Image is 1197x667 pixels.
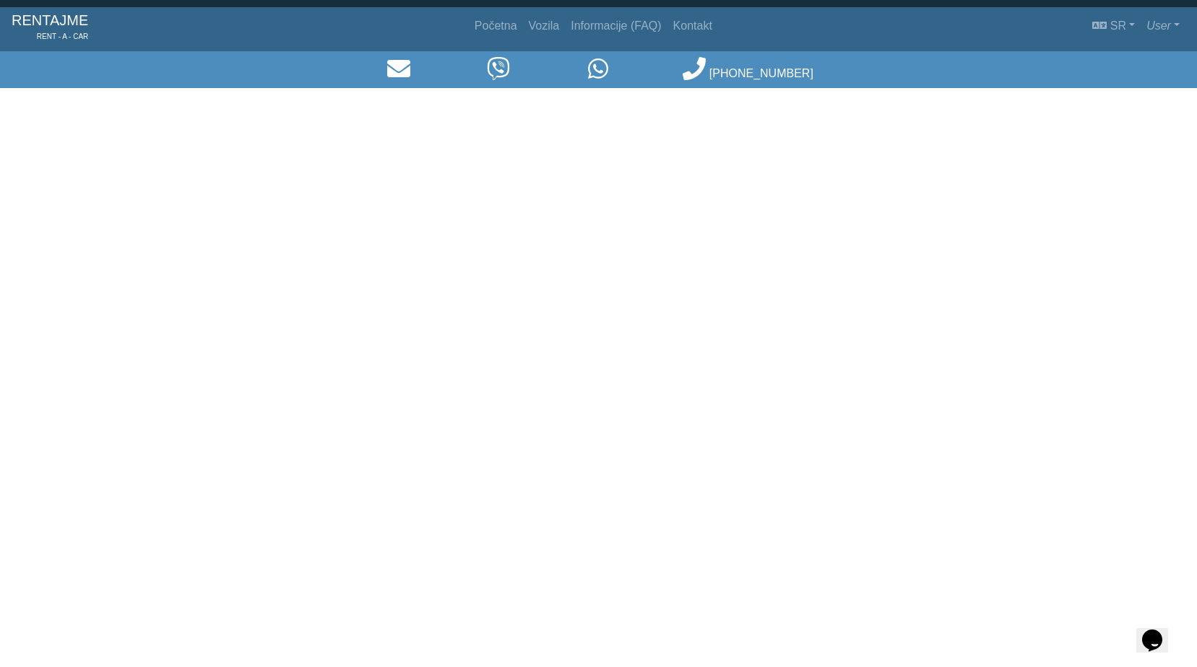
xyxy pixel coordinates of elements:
a: [PHONE_NUMBER] [683,67,813,79]
a: Informacije (FAQ) [565,12,667,40]
a: RENTAJMERENT - A - CAR [12,6,88,45]
iframe: chat widget [1136,609,1183,653]
em: User [1146,19,1171,32]
span: sr [1110,19,1126,32]
a: Početna [469,12,523,40]
a: Vozila [523,12,566,40]
span: RENT - A - CAR [12,31,88,42]
a: sr [1086,12,1141,40]
a: User [1141,12,1185,40]
span: [PHONE_NUMBER] [709,67,813,79]
a: Kontakt [667,12,718,40]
